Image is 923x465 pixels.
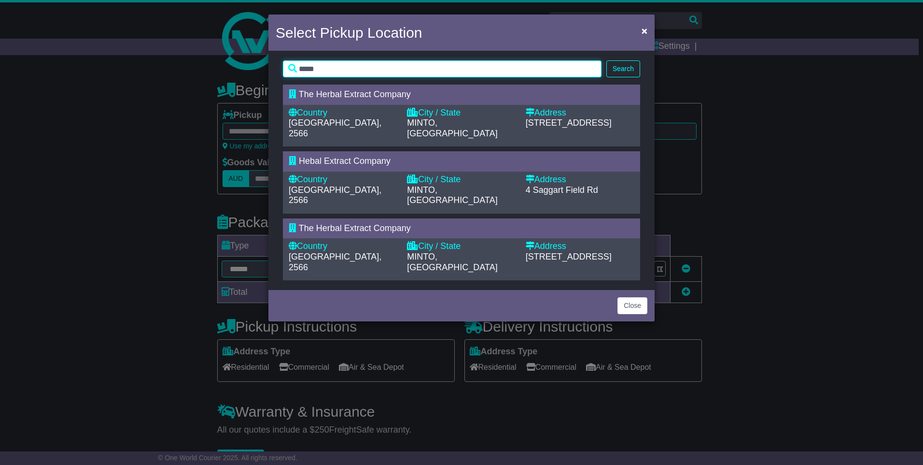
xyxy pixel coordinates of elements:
span: The Herbal Extract Company [299,89,411,99]
div: City / State [407,108,516,118]
div: Country [289,174,397,185]
div: Address [526,174,634,185]
span: MINTO, [GEOGRAPHIC_DATA] [407,185,497,205]
div: Address [526,241,634,252]
span: MINTO, [GEOGRAPHIC_DATA] [407,118,497,138]
button: Close [617,297,647,314]
span: Hebal Extract Company [299,156,391,166]
span: [STREET_ADDRESS] [526,118,612,128]
div: Country [289,108,397,118]
span: [STREET_ADDRESS] [526,252,612,262]
div: Address [526,108,634,118]
span: [GEOGRAPHIC_DATA], 2566 [289,252,381,272]
button: Close [637,21,652,41]
div: City / State [407,174,516,185]
h4: Select Pickup Location [276,22,422,44]
div: Country [289,241,397,252]
span: × [642,25,647,36]
span: 4 Saggart Field Rd [526,185,598,195]
button: Search [606,60,640,77]
span: The Herbal Extract Company [299,223,411,233]
span: [GEOGRAPHIC_DATA], 2566 [289,185,381,205]
div: City / State [407,241,516,252]
span: MINTO, [GEOGRAPHIC_DATA] [407,252,497,272]
span: [GEOGRAPHIC_DATA], 2566 [289,118,381,138]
